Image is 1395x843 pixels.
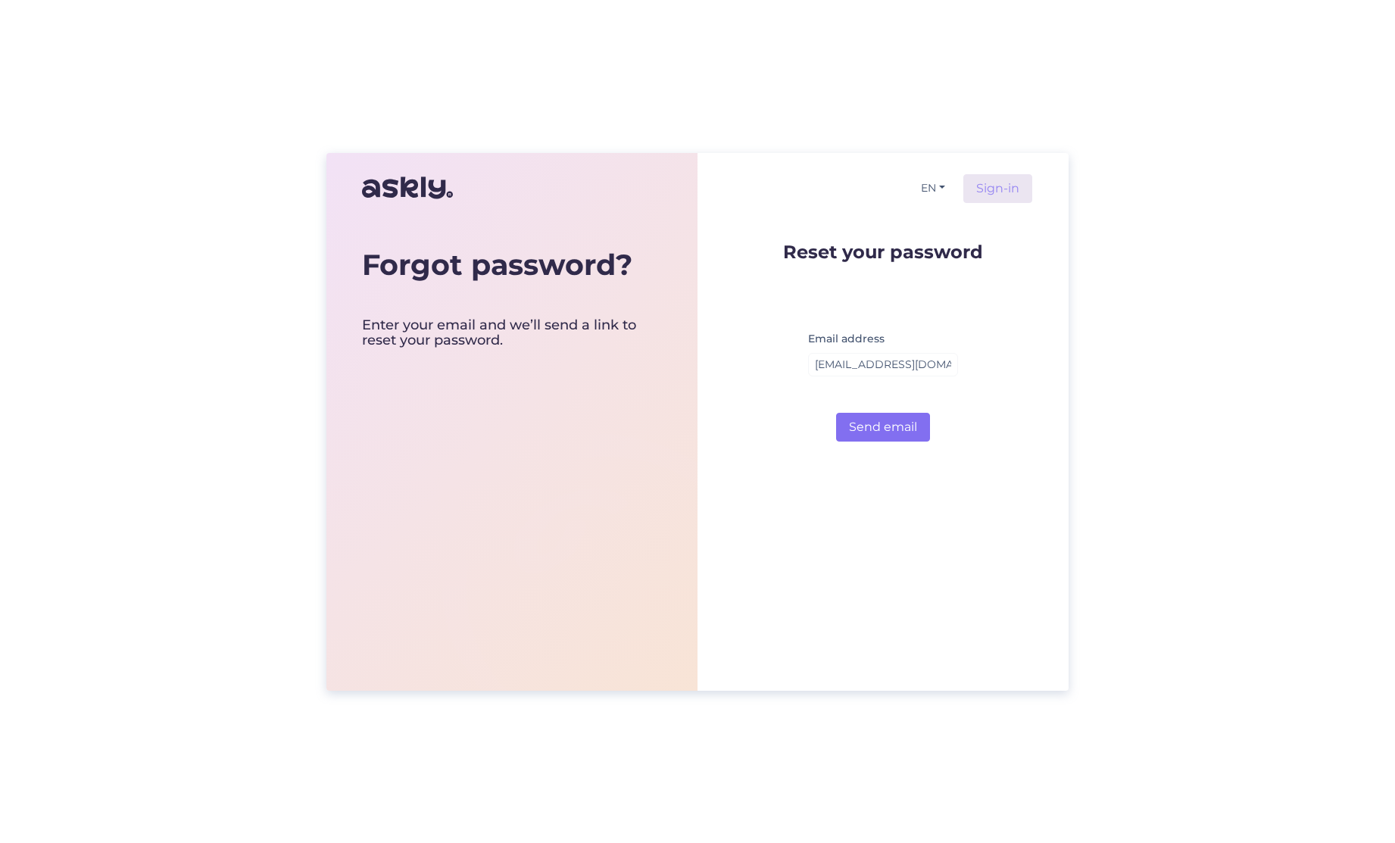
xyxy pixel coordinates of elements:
[362,248,662,283] div: Forgot password?
[362,318,662,348] div: Enter your email and we’ll send a link to reset your password.
[963,174,1032,203] a: Sign-in
[808,331,885,347] label: Email address
[808,353,958,376] input: Enter email
[362,170,453,206] img: Askly
[783,242,983,261] p: Reset your password
[915,177,951,199] button: EN
[836,413,930,442] button: Send email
